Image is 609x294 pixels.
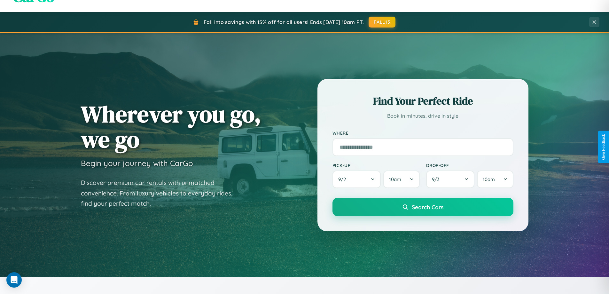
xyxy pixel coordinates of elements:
button: 9/3 [426,171,475,188]
span: 9 / 2 [338,176,349,182]
label: Where [332,130,513,136]
button: 10am [477,171,513,188]
button: Search Cars [332,198,513,216]
div: Give Feedback [601,134,606,160]
h3: Begin your journey with CarGo [81,158,193,168]
button: 10am [383,171,419,188]
label: Pick-up [332,163,420,168]
span: Search Cars [412,203,443,211]
span: 10am [483,176,495,182]
span: 9 / 3 [432,176,443,182]
button: 9/2 [332,171,381,188]
button: FALL15 [369,17,395,28]
span: 10am [389,176,401,182]
p: Discover premium car rentals with unmatched convenience. From luxury vehicles to everyday rides, ... [81,178,241,209]
label: Drop-off [426,163,513,168]
span: Fall into savings with 15% off for all users! Ends [DATE] 10am PT. [204,19,364,25]
h2: Find Your Perfect Ride [332,94,513,108]
p: Book in minutes, drive in style [332,111,513,121]
div: Open Intercom Messenger [6,272,22,288]
h1: Wherever you go, we go [81,101,261,152]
